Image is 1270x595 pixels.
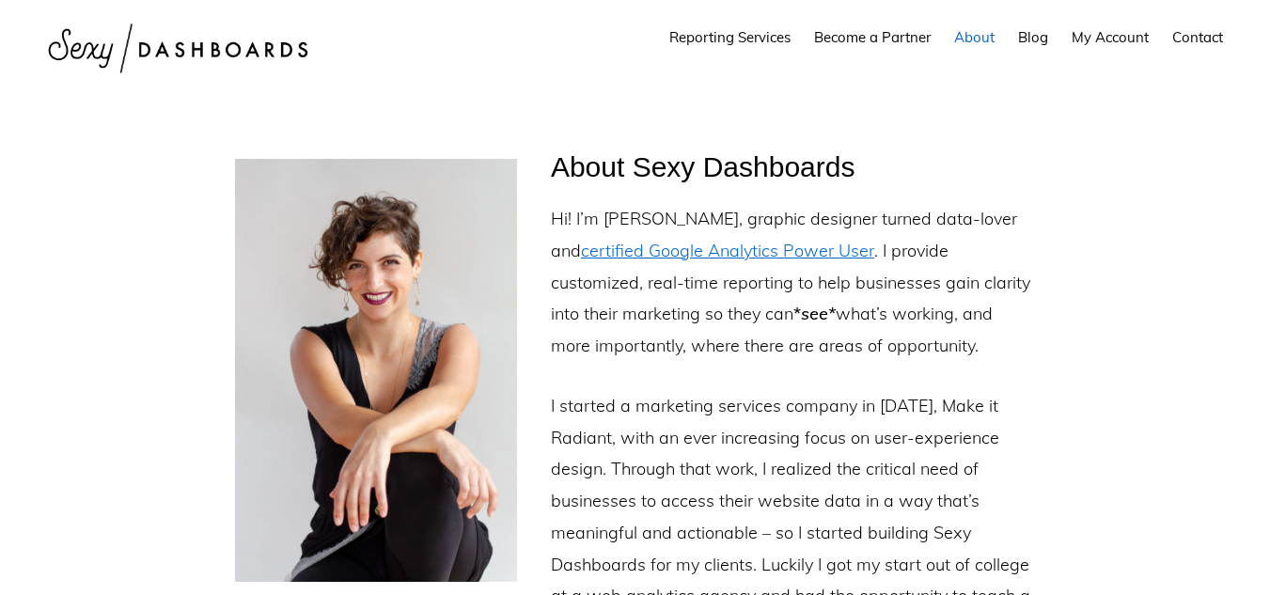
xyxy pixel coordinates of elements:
a: certified Google Analytics Power User [581,240,874,261]
span: My Account [1072,28,1149,46]
a: Blog [1009,11,1058,63]
span: Contact [1172,28,1223,46]
img: Sexy Dashboards [38,9,320,87]
a: My Account [1062,11,1158,63]
span: Become a Partner [814,28,931,46]
span: Blog [1018,28,1048,46]
a: Reporting Services [660,11,800,63]
a: Become a Partner [805,11,940,63]
p: Hi! I’m [PERSON_NAME], graphic designer turned data-lover and . I provide customized, real-time r... [235,203,1035,362]
a: Contact [1163,11,1232,63]
h2: About Sexy Dashboards [235,150,1035,184]
nav: Main [660,11,1232,63]
a: About [945,11,1004,63]
span: About [954,28,995,46]
span: Reporting Services [669,28,791,46]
